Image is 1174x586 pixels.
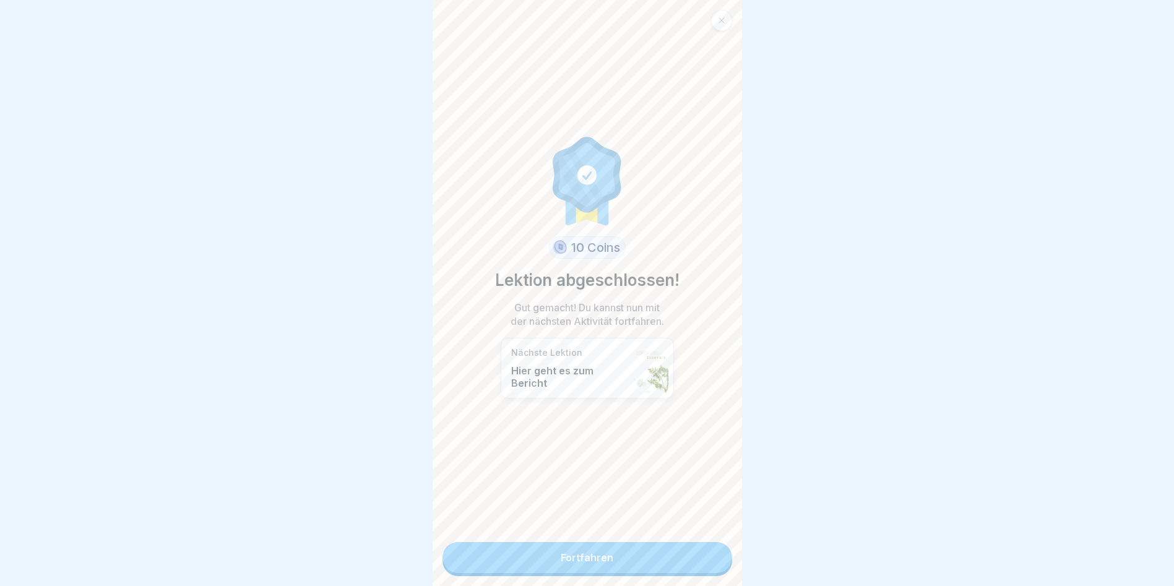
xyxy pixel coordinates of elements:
p: Hier geht es zum Bericht [511,364,628,389]
div: 10 Coins [549,236,626,259]
p: Nächste Lektion [511,347,628,358]
img: coin.svg [551,238,569,257]
p: Lektion abgeschlossen! [495,269,680,292]
a: Fortfahren [442,542,732,573]
img: completion.svg [546,134,629,226]
p: Gut gemacht! Du kannst nun mit der nächsten Aktivität fortfahren. [507,301,668,328]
